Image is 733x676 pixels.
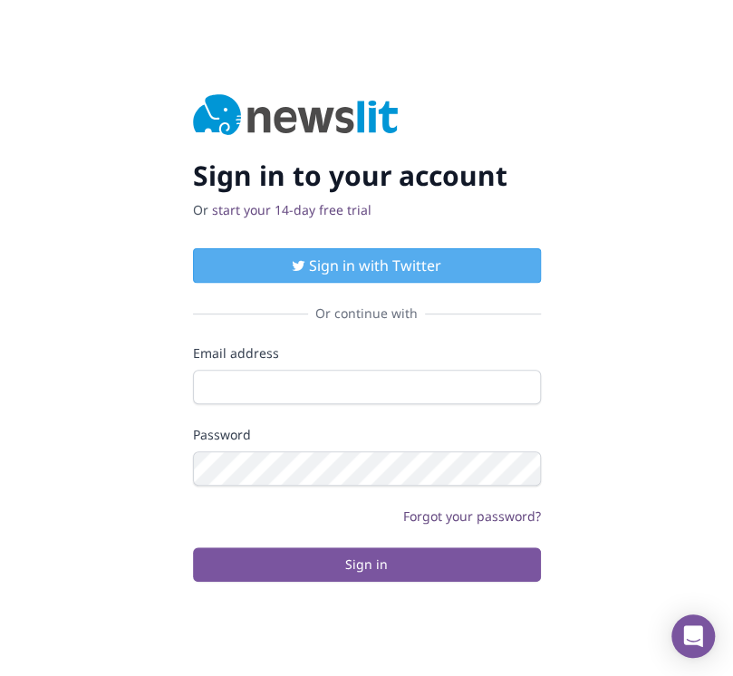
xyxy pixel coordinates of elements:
[193,547,541,582] button: Sign in
[403,507,541,525] a: Forgot your password?
[308,304,425,323] span: Or continue with
[193,94,399,138] img: Newslit
[193,344,541,362] label: Email address
[212,201,371,218] a: start your 14-day free trial
[193,426,541,444] label: Password
[193,201,541,219] p: Or
[193,248,541,283] button: Sign in with Twitter
[193,159,541,192] h2: Sign in to your account
[671,614,715,658] div: Open Intercom Messenger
